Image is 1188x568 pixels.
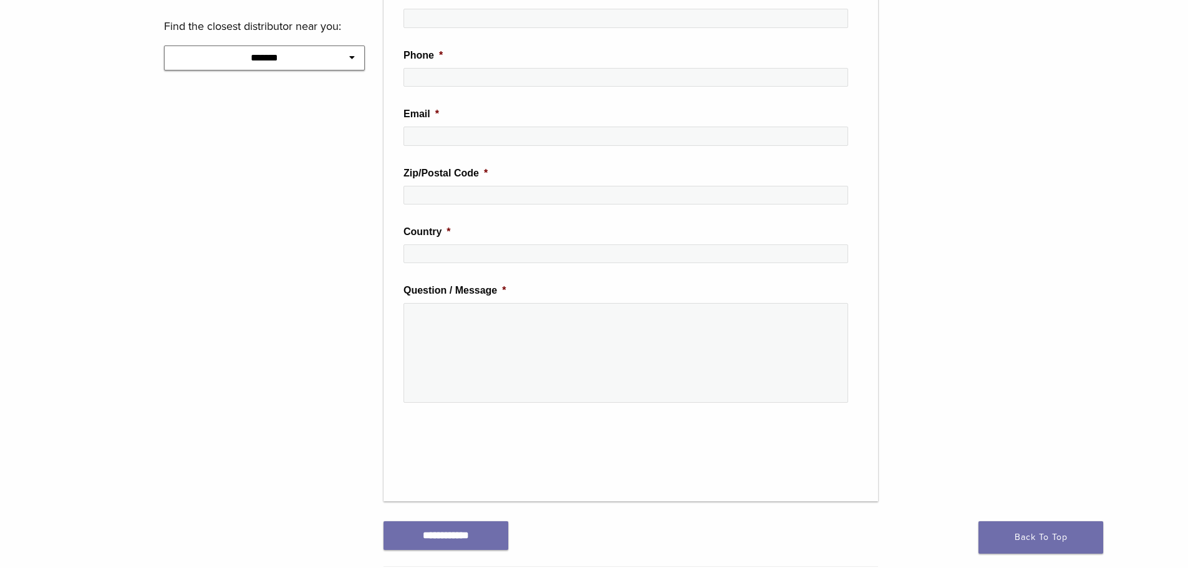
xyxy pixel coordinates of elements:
p: Find the closest distributor near you: [164,17,365,36]
label: Phone [403,49,443,62]
iframe: reCAPTCHA [403,423,593,471]
label: Email [403,108,439,121]
a: Back To Top [978,521,1103,554]
label: Zip/Postal Code [403,167,488,180]
label: Question / Message [403,284,506,297]
label: Country [403,226,451,239]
